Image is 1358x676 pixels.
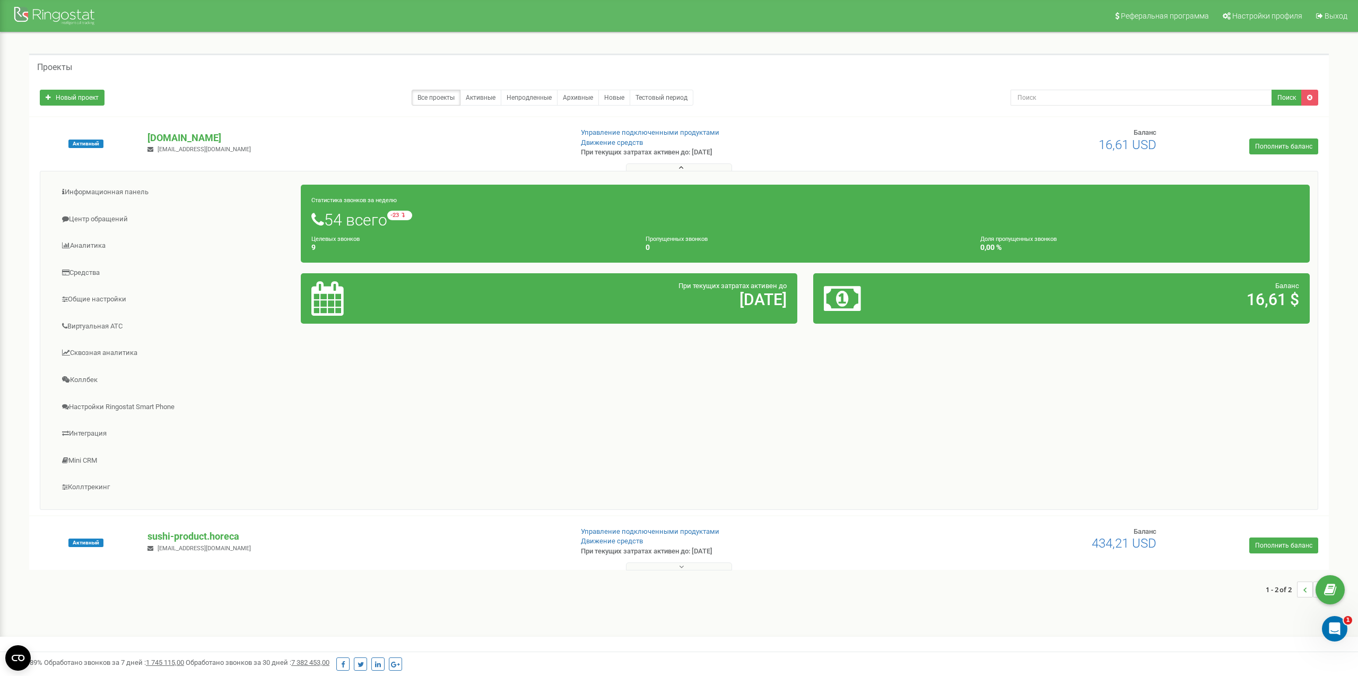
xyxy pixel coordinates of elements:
[1011,90,1272,106] input: Поиск
[460,90,501,106] a: Активные
[48,367,301,393] a: Коллбек
[1249,138,1318,154] a: Пополнить баланс
[581,537,643,545] a: Движение средств
[581,138,643,146] a: Движение средств
[158,146,251,153] span: [EMAIL_ADDRESS][DOMAIN_NAME]
[48,260,301,286] a: Средства
[1232,12,1302,20] span: Настройки профиля
[581,547,889,557] p: При текущих затратах активен до: [DATE]
[598,90,630,106] a: Новые
[48,421,301,447] a: Интеграция
[48,179,301,205] a: Информационная панель
[1344,616,1352,625] span: 1
[1134,527,1156,535] span: Баланс
[48,287,301,313] a: Общие настройки
[1134,128,1156,136] span: Баланс
[158,545,251,552] span: [EMAIL_ADDRESS][DOMAIN_NAME]
[980,244,1299,252] h4: 0,00 %
[1272,90,1302,106] button: Поиск
[678,282,787,290] span: При текущих затратах активен до
[1266,571,1329,608] nav: ...
[40,90,105,106] a: Новый проект
[988,291,1299,308] h2: 16,61 $
[48,474,301,500] a: Коллтрекинг
[311,197,397,204] small: Статистика звонков за неделю
[68,140,103,148] span: Активный
[48,340,301,366] a: Сквозная аналитика
[646,244,964,252] h4: 0
[1092,536,1156,551] span: 434,21 USD
[581,527,719,535] a: Управление подключенными продуктами
[1275,282,1299,290] span: Баланс
[1121,12,1209,20] span: Реферальная программа
[475,291,786,308] h2: [DATE]
[68,539,103,547] span: Активный
[630,90,693,106] a: Тестовый период
[501,90,558,106] a: Непродленные
[1249,538,1318,553] a: Пополнить баланс
[980,236,1057,242] small: Доля пропущенных звонков
[311,211,1299,229] h1: 54 всего
[557,90,599,106] a: Архивные
[1322,616,1347,642] iframe: Intercom live chat
[581,128,719,136] a: Управление подключенными продуктами
[1266,582,1297,597] span: 1 - 2 of 2
[646,236,708,242] small: Пропущенных звонков
[147,131,563,145] p: [DOMAIN_NAME]
[5,645,31,671] button: Open CMP widget
[387,211,412,220] small: -23
[311,236,360,242] small: Целевых звонков
[1325,12,1347,20] span: Выход
[48,448,301,474] a: Mini CRM
[48,394,301,420] a: Настройки Ringostat Smart Phone
[48,314,301,340] a: Виртуальная АТС
[1099,137,1156,152] span: 16,61 USD
[311,244,630,252] h4: 9
[48,233,301,259] a: Аналитика
[48,206,301,232] a: Центр обращений
[37,63,72,72] h5: Проекты
[412,90,460,106] a: Все проекты
[581,148,889,158] p: При текущих затратах активен до: [DATE]
[147,530,563,543] p: sushi-product.horeca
